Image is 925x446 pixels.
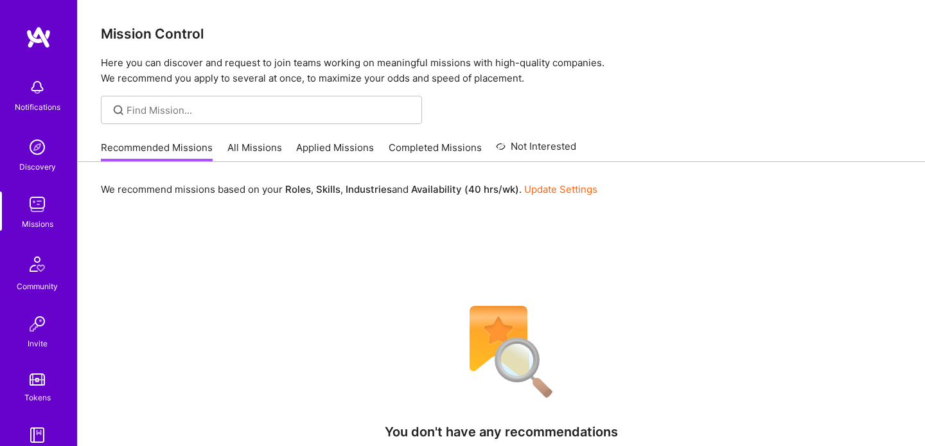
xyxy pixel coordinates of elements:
h3: Mission Control [101,26,902,42]
div: Tokens [24,391,51,404]
img: Invite [24,311,50,337]
a: Completed Missions [389,141,482,162]
div: Notifications [15,100,60,114]
p: We recommend missions based on your , , and . [101,183,597,196]
img: tokens [30,373,45,386]
img: logo [26,26,51,49]
img: bell [24,75,50,100]
a: Recommended Missions [101,141,213,162]
img: No Results [447,298,556,407]
a: Applied Missions [296,141,374,162]
div: Missions [22,217,53,231]
div: Invite [28,337,48,350]
b: Industries [346,183,392,195]
div: Discovery [19,160,56,174]
img: Community [22,249,53,280]
a: Update Settings [524,183,597,195]
a: Not Interested [496,139,576,162]
img: discovery [24,134,50,160]
b: Skills [316,183,340,195]
a: All Missions [227,141,282,162]
b: Roles [285,183,311,195]
p: Here you can discover and request to join teams working on meaningful missions with high-quality ... [101,55,902,86]
b: Availability (40 hrs/wk) [411,183,519,195]
i: icon SearchGrey [111,103,126,118]
input: Find Mission... [127,103,412,117]
h4: You don't have any recommendations [385,424,618,440]
img: teamwork [24,192,50,217]
div: Community [17,280,58,293]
